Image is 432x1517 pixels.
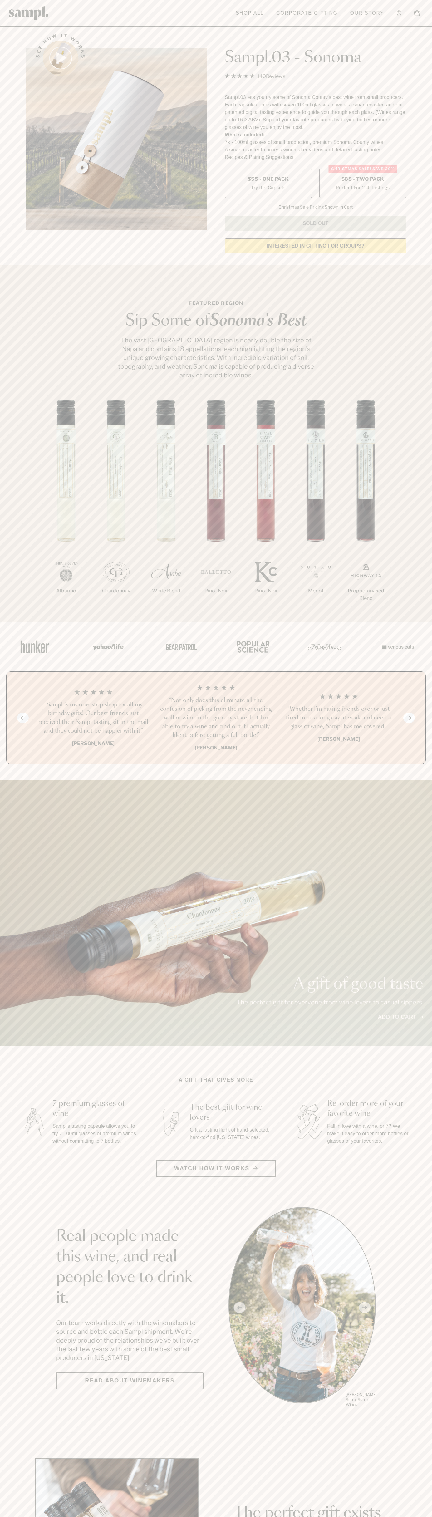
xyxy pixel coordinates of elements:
p: [PERSON_NAME] Sutro, Sutro Wines [346,1392,376,1407]
b: [PERSON_NAME] [72,740,115,746]
li: 2 / 4 [160,684,272,752]
b: [PERSON_NAME] [195,745,237,751]
h2: Real people made this wine, and real people love to drink it. [56,1226,204,1308]
li: 2 / 7 [91,400,141,615]
li: 1 / 7 [41,400,91,615]
a: Add to cart [378,1013,423,1021]
h3: “Not only does this eliminate all the confusion of picking from the never ending wall of wine in ... [160,696,272,740]
span: 140 [257,73,266,79]
button: Next slide [403,713,415,723]
button: Sold Out [225,216,406,231]
small: Perfect For 2-4 Tastings [336,184,390,191]
li: 7x - 100ml glasses of small production, premium Sonoma County wines [225,139,406,146]
li: Christmas Sale Pricing Shown In Cart [275,204,356,210]
p: Proprietary Red Blend [341,587,391,602]
h1: Sampl.03 - Sonoma [225,48,406,67]
img: Artboard_4_28b4d326-c26e-48f9-9c80-911f17d6414e_x450.png [233,633,271,660]
li: A smart coaster to access winemaker videos and detailed tasting notes. [225,146,406,154]
li: 1 / 4 [37,684,150,752]
li: 7 / 7 [341,400,391,622]
p: Pinot Noir [241,587,291,595]
img: Sampl.03 - Sonoma [26,48,207,230]
p: The perfect gift for everyone from wine lovers to casual sippers. [237,998,423,1007]
em: Sonoma's Best [210,313,307,328]
h3: The best gift for wine lovers [190,1102,275,1122]
span: $55 - One Pack [248,176,289,183]
a: Read about Winemakers [56,1372,204,1389]
small: Try the Capsule [251,184,286,191]
p: Our team works directly with the winemakers to source and bottle each Sampl shipment. We’re deepl... [56,1318,204,1362]
p: Sampl's tasting capsule allows you to try 7 100ml glasses of premium wines without committing to ... [52,1122,137,1145]
p: Chardonnay [91,587,141,595]
a: Shop All [233,6,267,20]
p: Featured Region [116,300,316,307]
img: Artboard_6_04f9a106-072f-468a-bdd7-f11783b05722_x450.png [89,633,126,660]
h2: A gift that gives more [179,1076,253,1084]
span: Reviews [266,73,285,79]
img: Sampl logo [9,6,49,20]
img: Artboard_3_0b291449-6e8c-4d07-b2c2-3f3601a19cd1_x450.png [306,633,343,660]
div: 140Reviews [225,72,285,81]
div: Christmas SALE! Save 20% [329,165,397,173]
div: slide 1 [228,1207,376,1408]
img: Artboard_7_5b34974b-f019-449e-91fb-745f8d0877ee_x450.png [378,633,416,660]
p: Merlot [291,587,341,595]
p: Albarino [41,587,91,595]
ul: carousel [228,1207,376,1408]
h3: “Whether I'm having friends over or just tired from a long day at work and need a glass of wine, ... [282,705,395,731]
p: The vast [GEOGRAPHIC_DATA] region is nearly double the size of Napa and contains 18 appellations,... [116,336,316,380]
h3: 7 premium glasses of wine [52,1099,137,1119]
li: 3 / 4 [282,684,395,752]
p: A gift of good taste [237,977,423,992]
h3: “Sampl is my one-stop shop for all my birthday gifts! Our best friends just received their Sampl ... [37,700,150,735]
h3: Re-order more of your favorite wine [327,1099,412,1119]
div: Sampl.03 lets you try some of Sonoma County's best wine from small producers. Each capsule comes ... [225,94,406,131]
strong: What’s Included: [225,132,264,137]
li: 4 / 7 [191,400,241,615]
a: interested in gifting for groups? [225,238,406,253]
p: Pinot Noir [191,587,241,595]
p: Fall in love with a wine, or 7? We make it easy to order more bottles or glasses of your favorites. [327,1122,412,1145]
p: Gift a tasting flight of hand-selected, hard-to-find [US_STATE] wines. [190,1126,275,1141]
img: Artboard_5_7fdae55a-36fd-43f7-8bfd-f74a06a2878e_x450.png [161,633,199,660]
a: Corporate Gifting [273,6,341,20]
li: 6 / 7 [291,400,341,615]
img: Artboard_1_c8cd28af-0030-4af1-819c-248e302c7f06_x450.png [16,633,54,660]
b: [PERSON_NAME] [317,736,360,742]
h2: Sip Some of [116,313,316,328]
li: Recipes & Pairing Suggestions [225,154,406,161]
li: 3 / 7 [141,400,191,615]
button: See how it works [43,41,78,76]
p: White Blend [141,587,191,595]
button: Previous slide [17,713,29,723]
span: $88 - Two Pack [341,176,384,183]
button: Watch how it works [156,1160,276,1177]
a: Our Story [347,6,387,20]
li: 5 / 7 [241,400,291,615]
